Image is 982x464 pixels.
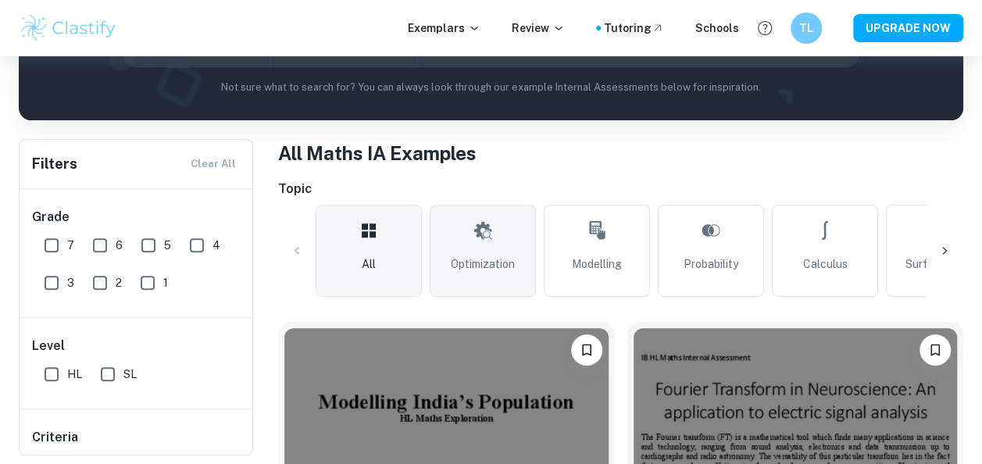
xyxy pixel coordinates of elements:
p: Exemplars [408,20,480,37]
span: SL [123,366,137,383]
a: Tutoring [604,20,664,37]
span: 3 [67,274,74,291]
h6: Grade [32,208,241,227]
img: Clastify logo [19,12,118,44]
span: Surface Area [905,255,973,273]
h6: Filters [32,153,77,175]
span: 6 [116,237,123,254]
p: Not sure what to search for? You can always look through our example Internal Assessments below f... [31,80,951,95]
button: UPGRADE NOW [853,14,963,42]
span: HL [67,366,82,383]
button: TL [791,12,822,44]
span: 4 [212,237,220,254]
h6: TL [798,20,816,37]
span: 7 [67,237,74,254]
a: Schools [695,20,739,37]
span: All [362,255,376,273]
span: 2 [116,274,122,291]
h1: All Maths IA Examples [278,139,963,167]
span: Calculus [803,255,848,273]
span: Optimization [451,255,515,273]
span: 5 [164,237,171,254]
span: Modelling [572,255,622,273]
h6: Level [32,337,241,355]
span: 1 [163,274,168,291]
h6: Criteria [32,428,78,447]
span: Probability [684,255,738,273]
button: Bookmark [571,334,602,366]
button: Bookmark [920,334,951,366]
h6: Topic [278,180,963,198]
button: Help and Feedback [752,15,778,41]
p: Review [512,20,565,37]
